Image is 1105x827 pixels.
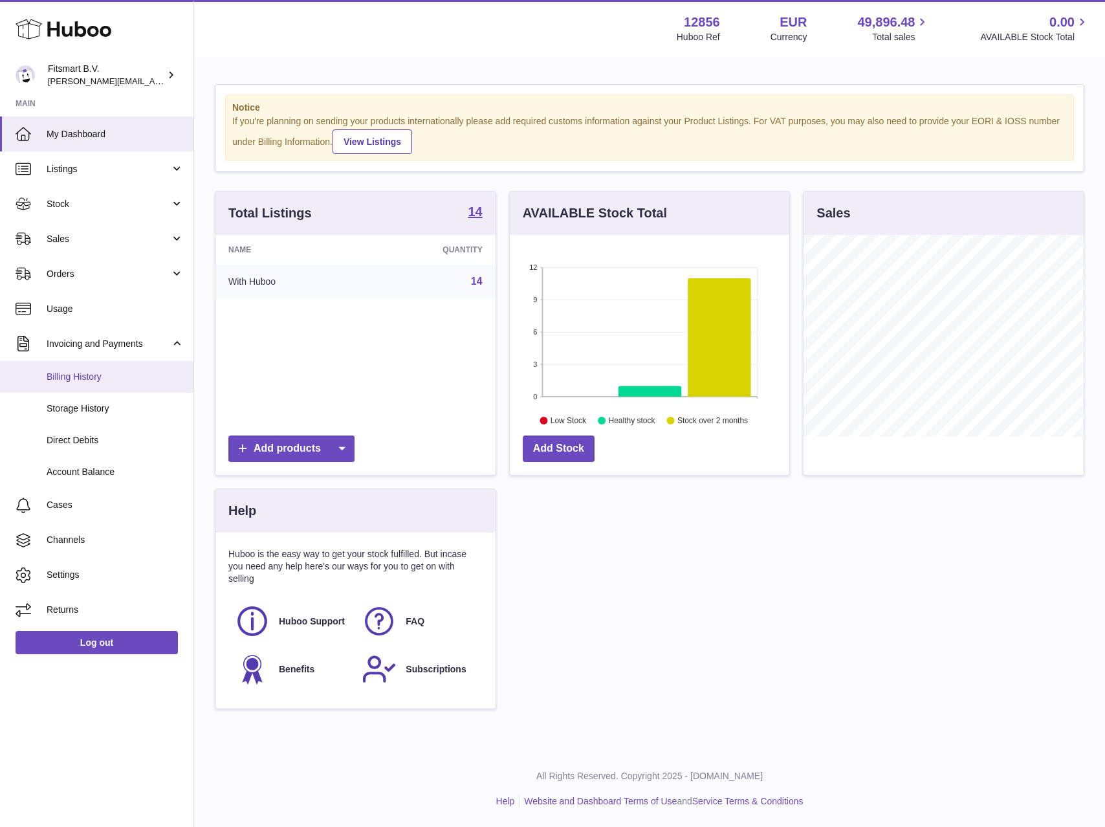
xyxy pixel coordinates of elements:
[857,14,930,43] a: 49,896.48 Total sales
[16,631,178,654] a: Log out
[47,604,184,616] span: Returns
[524,796,677,806] a: Website and Dashboard Terms of Use
[857,14,915,31] span: 49,896.48
[771,31,807,43] div: Currency
[204,770,1095,782] p: All Rights Reserved. Copyright 2025 - [DOMAIN_NAME]
[47,371,184,383] span: Billing History
[816,204,850,222] h3: Sales
[406,663,466,676] span: Subscriptions
[980,31,1089,43] span: AVAILABLE Stock Total
[523,436,595,462] a: Add Stock
[16,65,35,85] img: jonathan@leaderoo.com
[228,204,312,222] h3: Total Listings
[333,129,412,154] a: View Listings
[47,303,184,315] span: Usage
[529,263,537,271] text: 12
[1049,14,1075,31] span: 0.00
[677,416,748,425] text: Stock over 2 months
[47,163,170,175] span: Listings
[235,604,349,639] a: Huboo Support
[533,328,537,336] text: 6
[47,402,184,415] span: Storage History
[533,393,537,401] text: 0
[48,63,164,87] div: Fitsmart B.V.
[47,534,184,546] span: Channels
[406,615,424,628] span: FAQ
[362,604,476,639] a: FAQ
[471,276,483,287] a: 14
[232,102,1067,114] strong: Notice
[279,663,314,676] span: Benefits
[215,235,363,265] th: Name
[520,795,803,808] li: and
[47,198,170,210] span: Stock
[47,268,170,280] span: Orders
[551,416,587,425] text: Low Stock
[228,548,483,585] p: Huboo is the easy way to get your stock fulfilled. But incase you need any help here's our ways f...
[47,499,184,511] span: Cases
[235,652,349,687] a: Benefits
[468,205,482,221] a: 14
[980,14,1089,43] a: 0.00 AVAILABLE Stock Total
[48,76,259,86] span: [PERSON_NAME][EMAIL_ADDRESS][DOMAIN_NAME]
[279,615,345,628] span: Huboo Support
[872,31,930,43] span: Total sales
[523,204,667,222] h3: AVAILABLE Stock Total
[362,652,476,687] a: Subscriptions
[677,31,720,43] div: Huboo Ref
[47,338,170,350] span: Invoicing and Payments
[228,436,355,462] a: Add products
[232,115,1067,154] div: If you're planning on sending your products internationally please add required customs informati...
[47,466,184,478] span: Account Balance
[692,796,804,806] a: Service Terms & Conditions
[496,796,515,806] a: Help
[47,233,170,245] span: Sales
[228,502,256,520] h3: Help
[47,434,184,447] span: Direct Debits
[533,360,537,368] text: 3
[533,296,537,303] text: 9
[608,416,655,425] text: Healthy stock
[215,265,363,298] td: With Huboo
[468,205,482,218] strong: 14
[780,14,807,31] strong: EUR
[684,14,720,31] strong: 12856
[47,128,184,140] span: My Dashboard
[47,569,184,581] span: Settings
[363,235,495,265] th: Quantity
